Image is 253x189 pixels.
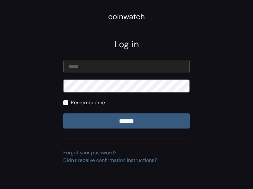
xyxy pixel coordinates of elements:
[63,149,116,156] a: Forgot your password?
[108,11,145,22] div: coinwatch
[108,14,145,21] a: coinwatch
[63,39,190,50] h2: Log in
[71,99,105,106] label: Remember me
[63,157,157,163] a: Didn't receive confirmation instructions?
